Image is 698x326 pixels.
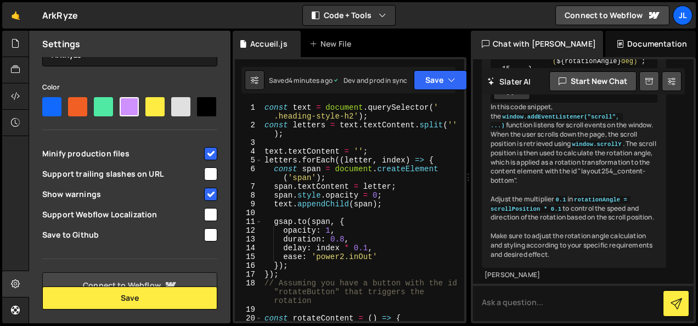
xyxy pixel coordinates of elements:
div: 9 [235,200,262,209]
span: Minify production files [42,148,202,159]
div: 2 [235,121,262,138]
h2: Slater AI [487,76,531,87]
div: 20 [235,314,262,323]
span: Show warnings [42,189,202,200]
button: Save [42,286,217,310]
div: 4 minutes ago [289,76,333,85]
div: 13 [235,235,262,244]
div: 10 [235,209,262,217]
div: Accueil.js [250,38,288,49]
button: Code + Tools [303,5,395,25]
a: Connect to Webflow [42,272,217,299]
div: [PERSON_NAME] [485,271,663,280]
span: Support Webflow Localization [42,209,202,220]
span: Support trailing slashes on URL [42,168,202,179]
div: Saved [269,76,333,85]
div: 19 [235,305,262,314]
div: 17 [235,270,262,279]
div: ArkRyze [42,9,78,22]
div: 3 [235,138,262,147]
div: New File [309,38,356,49]
div: 4 [235,147,262,156]
a: JL [673,5,693,25]
div: 8 [235,191,262,200]
div: 7 [235,182,262,191]
button: Save [414,70,467,90]
div: 1 [235,103,262,121]
div: 5 [235,156,262,165]
span: Save to Github [42,229,202,240]
div: Dev and prod in sync [333,76,407,85]
a: 🤙 [2,2,29,29]
h2: Settings [42,38,80,50]
div: 16 [235,261,262,270]
code: 0.1 [554,196,567,204]
div: 11 [235,217,262,226]
code: window.addEventListener("scroll", ...) [491,113,623,130]
div: 12 [235,226,262,235]
div: Chat with [PERSON_NAME] [471,31,603,57]
div: 18 [235,279,262,305]
code: window.scrollY [571,140,622,148]
a: Connect to Webflow [555,5,669,25]
div: Documentation [605,31,696,57]
button: Start new chat [549,71,637,91]
div: 6 [235,165,262,182]
div: 15 [235,252,262,261]
div: 14 [235,244,262,252]
label: Color [42,82,60,93]
div: 15 [492,65,517,73]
